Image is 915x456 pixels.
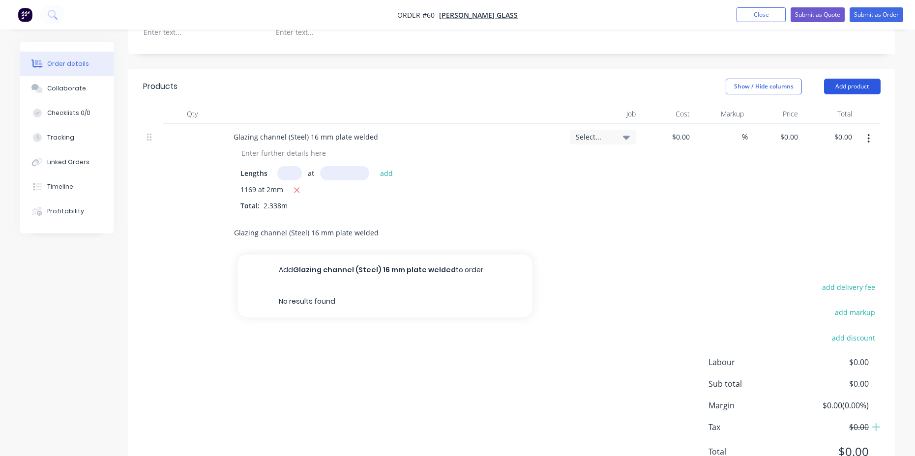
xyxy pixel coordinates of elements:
span: Order #60 - [397,10,439,20]
div: Products [143,81,177,92]
div: Order details [47,59,89,68]
a: [PERSON_NAME] Glass [439,10,518,20]
div: Profitability [47,207,84,216]
button: add discount [827,331,881,344]
div: Cost [640,104,694,124]
button: Tracking [20,125,114,150]
div: Glazing channel (Steel) 16 mm plate welded [226,130,386,144]
input: Start typing to add a product... [234,223,430,243]
div: Checklists 0/0 [47,109,90,117]
button: Order details [20,52,114,76]
button: Show / Hide columns [726,79,802,94]
span: Margin [708,399,796,411]
span: Labour [708,356,796,368]
span: Select... [576,132,613,142]
div: Linked Orders [47,158,89,167]
span: Total: [240,201,260,210]
span: 2.338m [260,201,292,210]
button: Timeline [20,174,114,199]
img: Factory [18,7,32,22]
div: Total [802,104,856,124]
div: Markup [694,104,748,124]
button: Submit as Quote [791,7,845,22]
button: AddGlazing channel (Steel) 16 mm plate weldedto order [237,255,532,286]
button: Linked Orders [20,150,114,174]
button: Checklists 0/0 [20,101,114,125]
span: at [308,168,314,178]
button: add delivery fee [817,281,881,294]
span: $0.00 ( 0.00 %) [796,399,868,411]
span: % [742,131,748,142]
button: Close [737,7,786,22]
span: $0.00 [796,421,868,433]
button: add markup [830,306,881,319]
button: Profitability [20,199,114,224]
span: Tax [708,421,796,433]
span: 1169 at 2mm [240,184,283,197]
button: Submit as Order [850,7,903,22]
button: Collaborate [20,76,114,101]
span: Lengths [240,168,267,178]
div: Qty [163,104,222,124]
span: Sub total [708,378,796,390]
button: Add product [824,79,881,94]
div: Collaborate [47,84,86,93]
div: Price [748,104,802,124]
span: $0.00 [796,356,868,368]
div: Timeline [47,182,73,191]
button: add [375,166,398,179]
div: Job [566,104,640,124]
div: Tracking [47,133,74,142]
span: $0.00 [796,378,868,390]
